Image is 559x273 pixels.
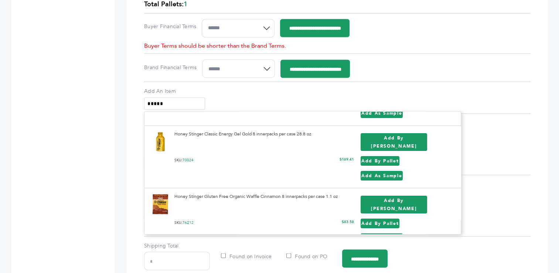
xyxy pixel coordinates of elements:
[221,253,272,260] label: Found on Invoice
[286,253,291,258] input: Found on PO
[361,196,427,213] a: Add by [PERSON_NAME]
[144,242,210,249] label: Shipping Total
[144,23,196,30] label: Buyer Financial Terms
[174,219,303,246] div: SKU:
[361,156,399,166] a: Add by Pallet
[361,219,399,228] a: Add by Pallet
[286,253,327,260] label: Found on PO
[303,157,354,183] div: $169.41
[174,193,354,219] div: Honey Stinger Gluten Free Organic Waffle Cinnamon 8 innerpacks per case 1.1 oz
[144,41,531,50] div: Buyer Terms should be shorter than the Brand Terms.
[361,108,403,118] a: Add as Sample
[361,133,427,151] a: Add by [PERSON_NAME]
[361,171,403,181] a: Add as Sample
[174,157,303,183] div: SKU:
[144,87,531,95] label: Add An Item
[361,233,403,243] a: Add as Sample
[183,158,194,163] span: 70024
[149,193,171,215] img: Package_Waffle-Cinnamon_Film-Front_BV003%20(1).png
[144,64,197,71] label: Brand Financial Terms
[174,131,354,157] div: Honey Stinger Classic Energy Gel Gold 8 innerpacks per case 28.8 oz
[303,219,354,246] div: $83.58
[149,131,171,153] img: Package_EnergyGel-Gold_Film-Front.png
[221,253,226,258] input: Found on Invoice
[183,220,194,225] span: 76212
